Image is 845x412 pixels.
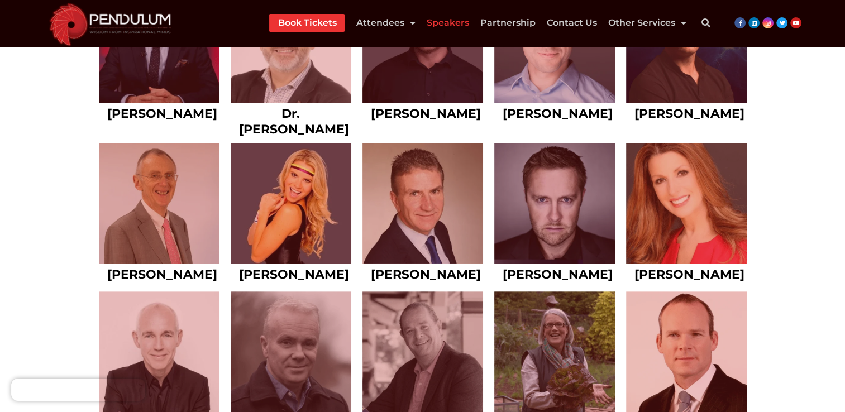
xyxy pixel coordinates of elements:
div: Search [694,12,717,34]
iframe: Brevo live chat [11,379,145,401]
a: [PERSON_NAME] [503,106,613,121]
a: [PERSON_NAME] [371,106,481,121]
a: [PERSON_NAME] [503,267,613,282]
nav: Menu [269,14,686,32]
a: Contact Us [546,14,596,32]
a: [PERSON_NAME] [634,267,744,282]
a: [PERSON_NAME] [239,267,349,282]
a: Attendees [356,14,415,32]
a: Speakers [426,14,469,32]
a: [PERSON_NAME] [634,106,744,121]
a: [PERSON_NAME] [107,267,217,282]
a: [PERSON_NAME] [107,106,217,121]
a: Book Tickets [278,14,336,32]
a: Dr. [PERSON_NAME] [239,106,349,137]
a: [PERSON_NAME] [371,267,481,282]
a: Other Services [608,14,686,32]
a: Partnership [480,14,535,32]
